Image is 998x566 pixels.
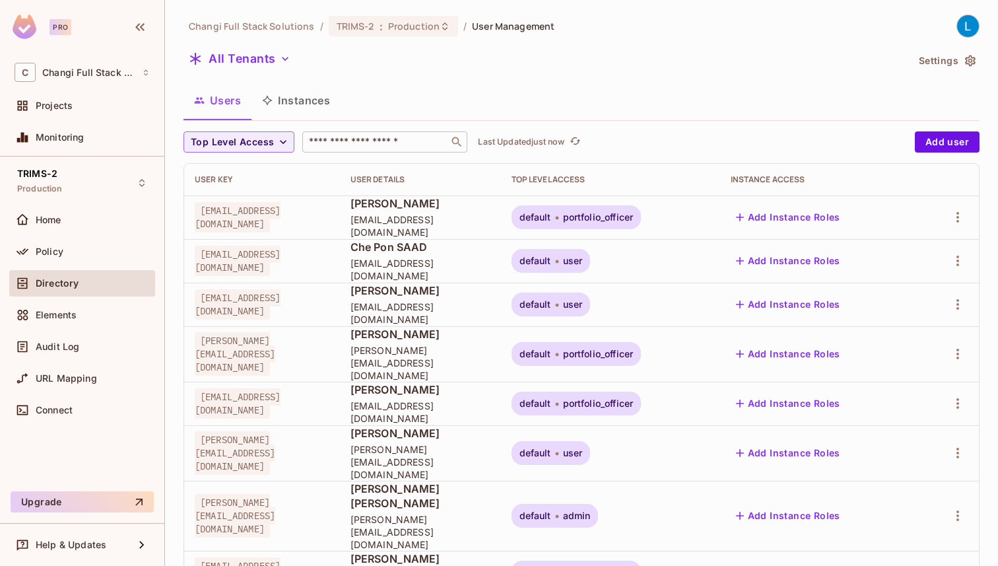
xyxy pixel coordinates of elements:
span: admin [563,511,591,521]
span: [EMAIL_ADDRESS][DOMAIN_NAME] [350,257,490,282]
span: Help & Updates [36,540,106,550]
span: [PERSON_NAME] [PERSON_NAME] [350,481,490,511]
button: Top Level Access [183,131,294,153]
li: / [463,20,467,32]
span: Directory [36,278,79,289]
span: portfolio_officer [563,212,634,223]
button: Add Instance Roles [731,393,846,414]
span: Monitoring [36,132,84,143]
button: Add Instance Roles [731,207,846,228]
button: Add Instance Roles [731,294,846,315]
span: user [563,299,583,310]
span: [PERSON_NAME][EMAIL_ADDRESS][DOMAIN_NAME] [350,344,490,382]
span: [EMAIL_ADDRESS][DOMAIN_NAME] [195,289,281,320]
span: [EMAIL_ADDRESS][DOMAIN_NAME] [195,246,281,276]
button: Add Instance Roles [731,250,846,271]
span: Connect [36,405,73,415]
button: Add user [915,131,980,153]
span: [PERSON_NAME] [350,382,490,397]
span: portfolio_officer [563,349,634,359]
span: Home [36,215,61,225]
span: Production [17,184,63,194]
button: Add Instance Roles [731,343,846,365]
span: user [563,448,583,458]
span: [EMAIL_ADDRESS][DOMAIN_NAME] [195,388,281,419]
span: [PERSON_NAME] [350,283,490,298]
span: [PERSON_NAME] [350,426,490,441]
span: [PERSON_NAME][EMAIL_ADDRESS][DOMAIN_NAME] [195,332,275,376]
span: default [519,212,551,223]
span: Projects [36,100,73,111]
li: / [320,20,323,32]
span: the active workspace [189,20,315,32]
span: [EMAIL_ADDRESS][DOMAIN_NAME] [350,213,490,238]
span: [EMAIL_ADDRESS][DOMAIN_NAME] [195,202,281,232]
span: [PERSON_NAME] [350,196,490,211]
button: Instances [251,84,341,117]
button: Add Instance Roles [731,442,846,464]
button: Add Instance Roles [731,505,846,526]
span: default [519,448,551,458]
span: Policy [36,246,63,257]
span: Che Pon SAAD [350,240,490,254]
span: Production [388,20,440,32]
span: Workspace: Changi Full Stack Solutions [42,67,135,78]
span: TRIMS-2 [17,168,57,179]
span: default [519,398,551,409]
span: C [15,63,36,82]
img: SReyMgAAAABJRU5ErkJggg== [13,15,36,39]
button: All Tenants [183,48,296,69]
span: [PERSON_NAME][EMAIL_ADDRESS][DOMAIN_NAME] [195,431,275,475]
span: [PERSON_NAME][EMAIL_ADDRESS][DOMAIN_NAME] [195,494,275,538]
div: User Details [350,174,490,185]
button: Users [183,84,251,117]
span: default [519,299,551,310]
button: refresh [567,134,583,150]
img: Le Shan Work [957,15,979,37]
span: Elements [36,310,77,320]
div: Instance Access [731,174,907,185]
span: [EMAIL_ADDRESS][DOMAIN_NAME] [350,400,490,425]
span: User Management [472,20,554,32]
span: Click to refresh data [564,134,583,150]
span: default [519,511,551,521]
span: Audit Log [36,341,79,352]
span: [EMAIL_ADDRESS][DOMAIN_NAME] [350,301,490,326]
span: portfolio_officer [563,398,634,409]
span: default [519,349,551,359]
div: Top Level Access [512,174,710,185]
button: Upgrade [11,491,154,513]
span: [PERSON_NAME][EMAIL_ADDRESS][DOMAIN_NAME] [350,443,490,481]
span: [PERSON_NAME] [350,551,490,566]
span: [PERSON_NAME][EMAIL_ADDRESS][DOMAIN_NAME] [350,513,490,551]
p: Last Updated just now [478,137,564,147]
span: [PERSON_NAME] [350,327,490,341]
span: default [519,256,551,266]
div: Pro [50,19,71,35]
button: Settings [914,50,980,71]
div: User Key [195,174,329,185]
span: user [563,256,583,266]
span: Top Level Access [191,134,274,151]
span: : [379,21,383,32]
span: URL Mapping [36,373,97,384]
span: refresh [570,135,581,149]
span: TRIMS-2 [337,20,374,32]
